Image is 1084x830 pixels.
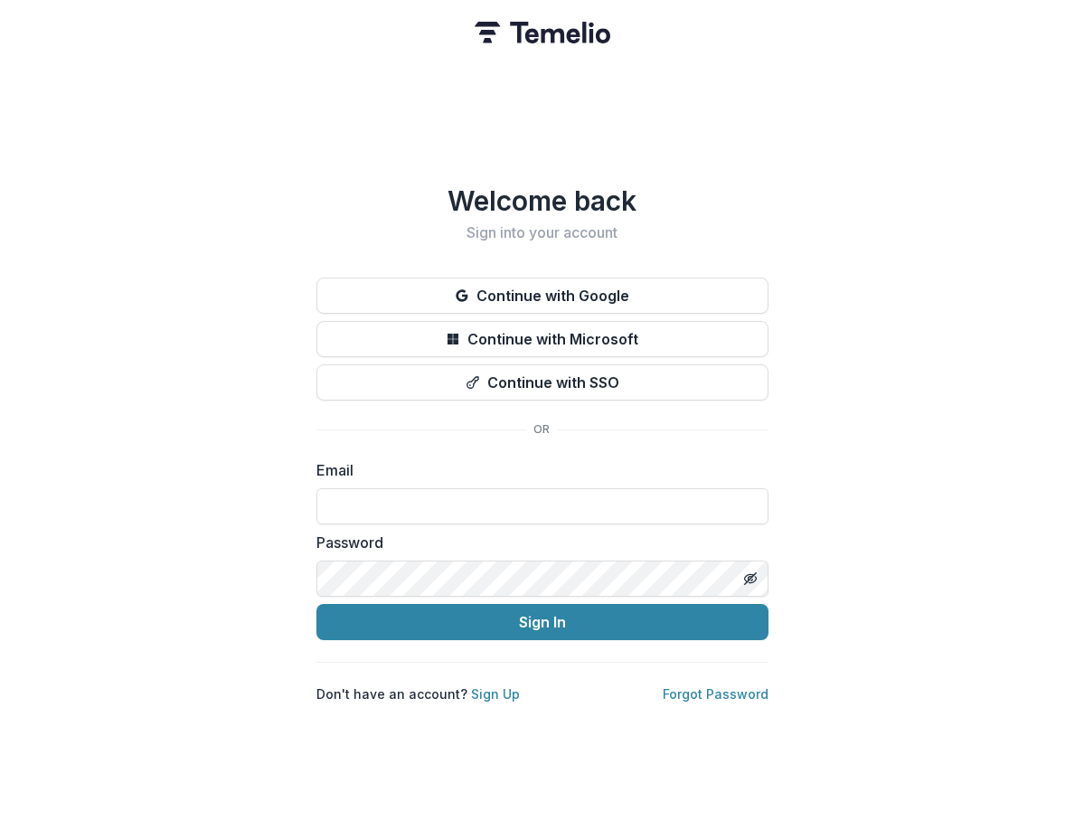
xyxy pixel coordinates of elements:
img: Temelio [475,22,610,43]
button: Toggle password visibility [736,564,765,593]
label: Password [316,532,758,553]
button: Sign In [316,604,768,640]
a: Sign Up [471,686,520,702]
button: Continue with Microsoft [316,321,768,357]
button: Continue with SSO [316,364,768,401]
button: Continue with Google [316,278,768,314]
a: Forgot Password [663,686,768,702]
h1: Welcome back [316,184,768,217]
label: Email [316,459,758,481]
p: Don't have an account? [316,684,520,703]
h2: Sign into your account [316,224,768,241]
